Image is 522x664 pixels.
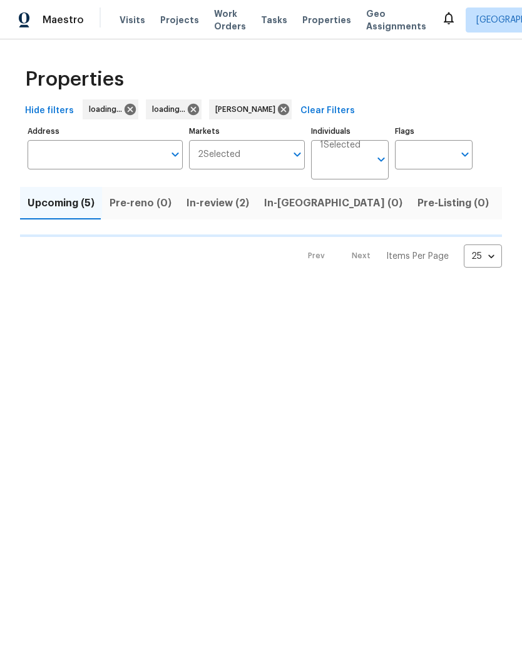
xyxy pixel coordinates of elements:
[366,8,426,33] span: Geo Assignments
[320,140,361,151] span: 1 Selected
[43,14,84,26] span: Maestro
[28,128,183,135] label: Address
[456,146,474,163] button: Open
[372,151,390,168] button: Open
[187,194,249,212] span: In-review (2)
[110,194,171,212] span: Pre-reno (0)
[296,244,502,268] nav: Pagination Navigation
[215,103,280,116] span: [PERSON_NAME]
[295,99,360,123] button: Clear Filters
[146,99,202,119] div: loading...
[120,14,145,26] span: Visits
[395,128,473,135] label: Flags
[189,128,305,135] label: Markets
[264,194,402,212] span: In-[GEOGRAPHIC_DATA] (0)
[25,73,124,86] span: Properties
[89,103,127,116] span: loading...
[160,14,199,26] span: Projects
[417,194,489,212] span: Pre-Listing (0)
[311,128,389,135] label: Individuals
[300,103,355,119] span: Clear Filters
[28,194,95,212] span: Upcoming (5)
[302,14,351,26] span: Properties
[25,103,74,119] span: Hide filters
[166,146,184,163] button: Open
[152,103,190,116] span: loading...
[261,16,287,24] span: Tasks
[464,240,502,273] div: 25
[83,99,138,119] div: loading...
[209,99,292,119] div: [PERSON_NAME]
[214,8,246,33] span: Work Orders
[289,146,306,163] button: Open
[386,250,449,263] p: Items Per Page
[20,99,79,123] button: Hide filters
[198,149,240,160] span: 2 Selected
